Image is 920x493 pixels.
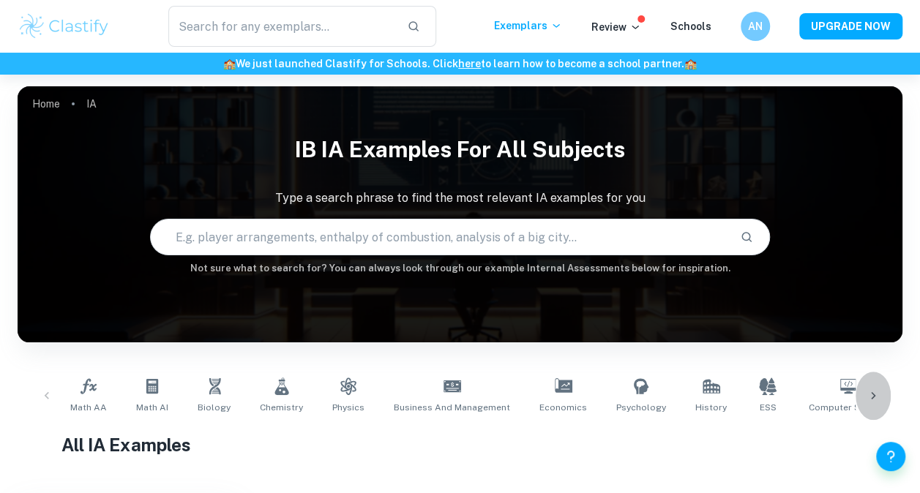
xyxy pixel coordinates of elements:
button: Search [734,225,759,249]
span: History [695,401,727,414]
a: Home [32,94,60,114]
h6: We just launched Clastify for Schools. Click to learn how to become a school partner. [3,56,917,72]
span: Computer Science [809,401,888,414]
span: Psychology [616,401,666,414]
span: Chemistry [260,401,303,414]
input: Search for any exemplars... [168,6,396,47]
span: Biology [198,401,231,414]
a: here [458,58,481,69]
button: UPGRADE NOW [799,13,902,39]
p: IA [86,96,97,112]
img: Clastify logo [18,12,111,41]
span: ESS [760,401,777,414]
button: AN [741,12,770,41]
input: E.g. player arrangements, enthalpy of combustion, analysis of a big city... [151,217,728,257]
span: Math AA [70,401,107,414]
p: Review [591,19,641,35]
span: 🏫 [684,58,697,69]
h1: All IA Examples [61,432,858,458]
p: Exemplars [494,18,562,34]
span: 🏫 [223,58,236,69]
span: Economics [539,401,587,414]
h6: Not sure what to search for? You can always look through our example Internal Assessments below f... [18,261,902,276]
h6: AN [747,18,764,34]
span: Physics [332,401,364,414]
h1: IB IA examples for all subjects [18,127,902,172]
button: Help and Feedback [876,442,905,471]
span: Business and Management [394,401,510,414]
p: Type a search phrase to find the most relevant IA examples for you [18,189,902,207]
span: Math AI [136,401,168,414]
a: Schools [670,20,711,32]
